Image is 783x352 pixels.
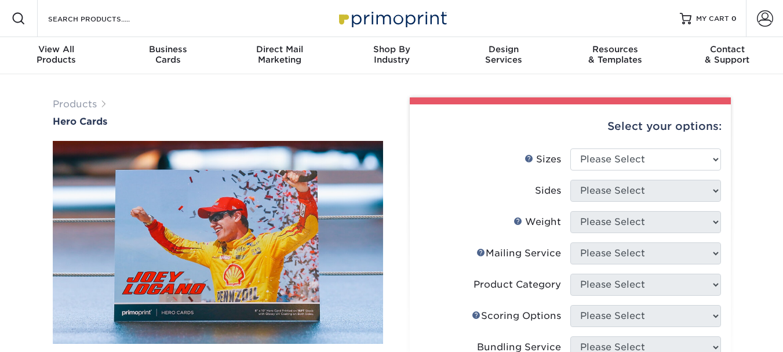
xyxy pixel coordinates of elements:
[671,44,783,55] span: Contact
[476,246,561,260] div: Mailing Service
[447,37,559,74] a: DesignServices
[559,37,671,74] a: Resources& Templates
[419,104,722,148] div: Select your options:
[112,44,224,65] div: Cards
[472,309,561,323] div: Scoring Options
[559,44,671,55] span: Resources
[447,44,559,55] span: Design
[53,139,383,346] img: Hero Cards 01
[224,44,336,55] span: Direct Mail
[525,153,561,166] div: Sizes
[513,215,561,229] div: Weight
[336,37,447,74] a: Shop ByIndustry
[559,44,671,65] div: & Templates
[47,12,160,26] input: SEARCH PRODUCTS.....
[336,44,447,65] div: Industry
[53,116,383,127] a: Hero Cards
[112,37,224,74] a: BusinessCards
[447,44,559,65] div: Services
[696,14,729,24] span: MY CART
[535,184,561,198] div: Sides
[224,44,336,65] div: Marketing
[224,37,336,74] a: Direct MailMarketing
[53,99,97,110] a: Products
[334,6,450,31] img: Primoprint
[336,44,447,55] span: Shop By
[731,14,737,23] span: 0
[474,278,561,292] div: Product Category
[112,44,224,55] span: Business
[671,44,783,65] div: & Support
[671,37,783,74] a: Contact& Support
